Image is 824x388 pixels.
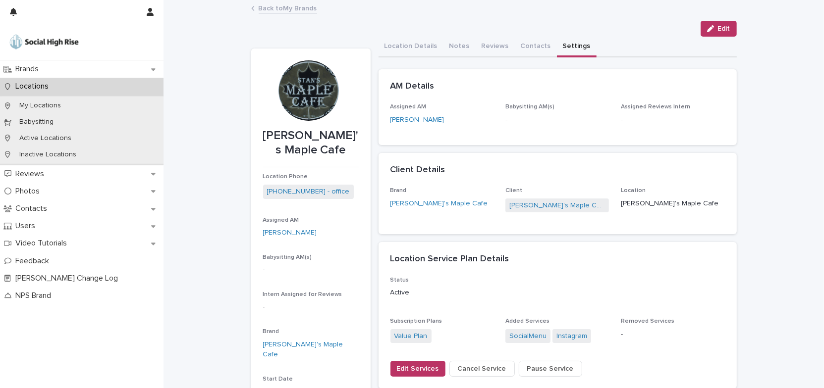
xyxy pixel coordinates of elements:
span: Pause Service [527,364,574,374]
button: Location Details [379,37,443,57]
span: Location [621,188,646,194]
img: o5DnuTxEQV6sW9jFYBBf [8,32,80,52]
p: - [263,302,359,312]
p: Feedback [11,256,57,266]
p: Active [390,288,725,298]
span: Status [390,277,409,283]
a: [PHONE_NUMBER] - office [267,187,350,197]
a: [PERSON_NAME]'s Maple Cafe [509,200,605,211]
span: Edit Services [397,364,439,374]
a: Value Plan [394,331,428,341]
p: Active Locations [11,134,79,143]
p: - [263,265,359,275]
span: Assigned AM [390,104,427,110]
p: Brands [11,64,47,74]
span: Brand [263,329,279,335]
p: Video Tutorials [11,239,75,248]
p: [PERSON_NAME]'s Maple Cafe [621,198,724,209]
span: Babysitting AM(s) [505,104,554,110]
button: Contacts [515,37,557,57]
span: Start Date [263,376,293,382]
span: Added Services [505,318,549,324]
span: Intern Assigned for Reviews [263,291,342,297]
p: Photos [11,187,48,196]
span: Brand [390,188,407,194]
p: [PERSON_NAME]'s Maple Cafe [263,129,359,157]
a: [PERSON_NAME] [390,115,444,125]
span: Babysitting AM(s) [263,254,312,260]
button: Edit [701,21,737,37]
a: Instagram [556,331,587,341]
p: - [621,115,724,125]
p: Babysitting [11,118,61,126]
p: Contacts [11,204,55,213]
button: Cancel Service [449,361,515,377]
p: My Locations [11,101,69,110]
a: [PERSON_NAME]'s Maple Cafe [390,198,488,209]
p: Locations [11,82,56,91]
a: Back toMy Brands [259,2,317,13]
h2: AM Details [390,81,435,92]
span: Location Phone [263,174,308,180]
button: Settings [557,37,597,57]
span: Client [505,188,522,194]
a: [PERSON_NAME] [263,228,317,238]
a: SocialMenu [509,331,547,341]
button: Reviews [476,37,515,57]
span: Subscription Plans [390,318,442,324]
span: Assigned Reviews Intern [621,104,690,110]
h2: Client Details [390,165,445,176]
button: Notes [443,37,476,57]
span: Cancel Service [458,364,506,374]
button: Edit Services [390,361,445,377]
p: Users [11,221,43,231]
p: - [505,115,609,125]
span: Assigned AM [263,217,299,223]
p: [PERSON_NAME] Change Log [11,274,126,283]
p: Reviews [11,169,52,179]
p: NPS Brand [11,291,59,300]
p: - [621,329,724,339]
a: [PERSON_NAME]'s Maple Cafe [263,339,359,360]
p: Inactive Locations [11,150,84,159]
button: Pause Service [519,361,582,377]
span: Removed Services [621,318,674,324]
h2: Location Service Plan Details [390,254,509,265]
span: Edit [718,25,730,32]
